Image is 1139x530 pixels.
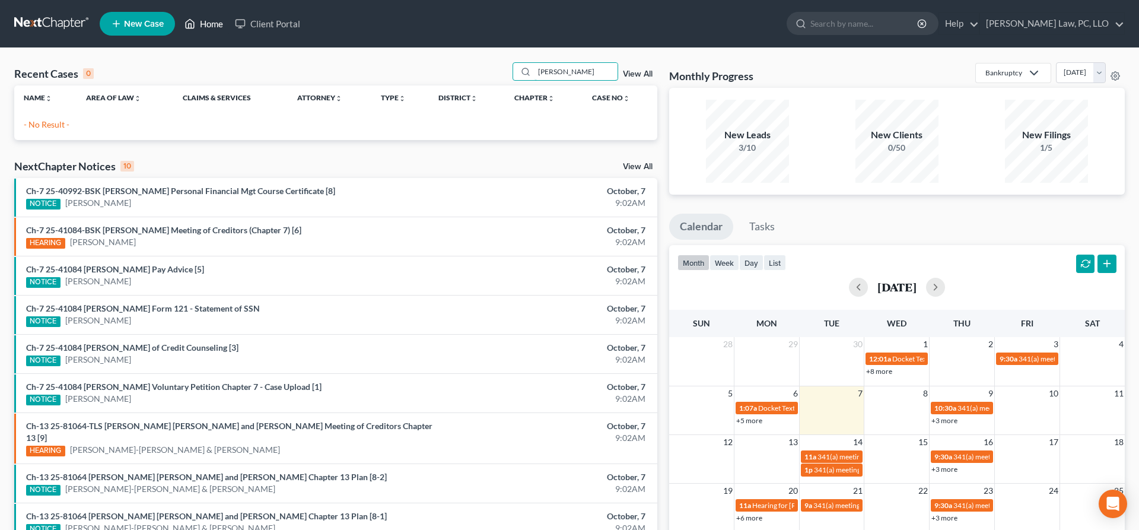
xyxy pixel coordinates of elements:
span: 5 [727,386,734,401]
span: 9a [804,501,812,510]
div: 3/10 [706,142,789,154]
span: 2 [987,337,994,351]
a: +8 more [866,367,892,376]
div: October, 7 [447,303,645,315]
span: Docket Text: for [PERSON_NAME] & [PERSON_NAME] [758,404,927,412]
a: Chapterunfold_more [514,93,555,102]
span: Sun [693,318,710,328]
div: NOTICE [26,356,61,366]
a: Typeunfold_more [381,93,406,102]
span: 17 [1048,435,1060,449]
a: [PERSON_NAME] [65,197,131,209]
span: 25 [1113,484,1125,498]
a: Ch-13 25-81064-TLS [PERSON_NAME] [PERSON_NAME] and [PERSON_NAME] Meeting of Creditors Chapter 13 [9] [26,421,432,443]
span: Mon [756,318,777,328]
a: [PERSON_NAME]-[PERSON_NAME] & [PERSON_NAME] [70,444,280,456]
span: 21 [852,484,864,498]
div: Open Intercom Messenger [1099,490,1127,518]
i: unfold_more [399,95,406,102]
div: 9:02AM [447,393,645,405]
div: 9:02AM [447,432,645,444]
span: 24 [1048,484,1060,498]
span: 22 [917,484,929,498]
span: Docket Text: for [PERSON_NAME] [892,354,998,363]
span: 341(a) meeting for [PERSON_NAME] & [PERSON_NAME] [813,501,991,510]
input: Search by name... [534,63,618,80]
a: Ch-7 25-41084 [PERSON_NAME] Form 121 - Statement of SSN [26,303,260,313]
div: NextChapter Notices [14,159,134,173]
span: 341(a) meeting for [PERSON_NAME] [953,452,1068,461]
span: 14 [852,435,864,449]
div: Bankruptcy [985,68,1022,78]
div: New Clients [855,128,938,142]
button: week [710,255,739,271]
div: NOTICE [26,277,61,288]
div: October, 7 [447,264,645,275]
h3: Monthly Progress [669,69,753,83]
a: Area of Lawunfold_more [86,93,141,102]
h2: [DATE] [877,281,917,293]
a: Ch-7 25-41084 [PERSON_NAME] Voluntary Petition Chapter 7 - Case Upload [1] [26,382,322,392]
a: Districtunfold_more [438,93,478,102]
span: Fri [1021,318,1033,328]
a: [PERSON_NAME] [65,354,131,366]
div: NOTICE [26,485,61,496]
a: View All [623,163,653,171]
span: 23 [982,484,994,498]
span: Thu [953,318,971,328]
a: +3 more [931,465,957,474]
span: 341(a) meeting for [PERSON_NAME] [953,501,1068,510]
i: unfold_more [134,95,141,102]
div: October, 7 [447,342,645,354]
p: - No Result - [24,119,648,131]
div: NOTICE [26,199,61,210]
span: 341(a) meeting for [PERSON_NAME] & [PERSON_NAME] [817,452,995,461]
span: 1:07a [739,404,757,412]
div: 0/50 [855,142,938,154]
a: +3 more [931,416,957,425]
span: 9:30a [1000,354,1017,363]
a: Ch-7 25-41084 [PERSON_NAME] Pay Advice [5] [26,264,204,274]
div: 0 [83,68,94,79]
button: list [763,255,786,271]
a: Case Nounfold_more [592,93,630,102]
span: 13 [787,435,799,449]
div: 9:02AM [447,354,645,366]
span: 12:01a [869,354,891,363]
span: Hearing for [PERSON_NAME]-Mabok [752,501,869,510]
span: 11 [1113,386,1125,401]
a: Ch-13 25-81064 [PERSON_NAME] [PERSON_NAME] and [PERSON_NAME] Chapter 13 Plan [8-2] [26,472,387,482]
button: day [739,255,763,271]
a: Client Portal [229,13,306,34]
div: 1/5 [1005,142,1088,154]
div: 9:02AM [447,197,645,209]
a: Attorneyunfold_more [297,93,342,102]
span: 341(a) meeting for [PERSON_NAME] [957,404,1072,412]
span: 11a [739,501,751,510]
span: 8 [922,386,929,401]
a: Ch-7 25-41084 [PERSON_NAME] of Credit Counseling [3] [26,342,238,353]
div: HEARING [26,446,65,456]
span: 9:30a [934,452,952,461]
span: 19 [722,484,734,498]
div: October, 7 [447,471,645,483]
a: Home [179,13,229,34]
span: 12 [722,435,734,449]
a: +5 more [736,416,762,425]
span: 10:30a [934,404,956,412]
th: Claims & Services [173,85,287,109]
a: Ch-7 25-40992-BSK [PERSON_NAME] Personal Financial Mgt Course Certificate [8] [26,186,335,196]
a: Nameunfold_more [24,93,52,102]
a: +6 more [736,513,762,522]
span: 20 [787,484,799,498]
span: 4 [1118,337,1125,351]
a: [PERSON_NAME] [65,393,131,405]
i: unfold_more [45,95,52,102]
a: +3 more [931,513,957,522]
a: Ch-7 25-41084-BSK [PERSON_NAME] Meeting of Creditors (Chapter 7) [6] [26,225,301,235]
span: 30 [852,337,864,351]
span: 7 [857,386,864,401]
span: 29 [787,337,799,351]
i: unfold_more [623,95,630,102]
span: 1p [804,465,813,474]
